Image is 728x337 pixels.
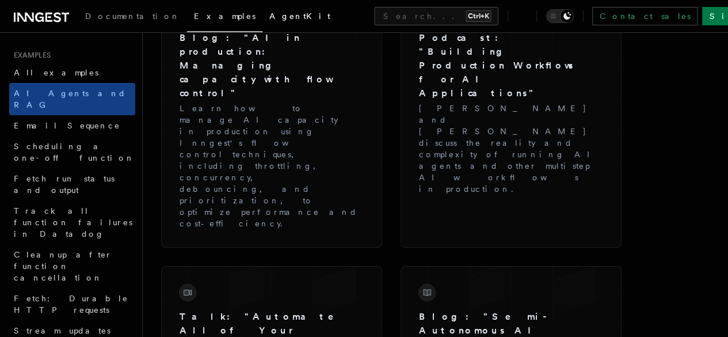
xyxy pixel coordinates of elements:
[269,12,330,21] span: AgentKit
[419,31,603,100] h3: Podcast: "Building Production Workflows for AI Applications"
[9,244,135,288] a: Cleanup after function cancellation
[14,174,115,195] span: Fetch run status and output
[9,168,135,200] a: Fetch run status and output
[14,89,126,109] span: AI Agents and RAG
[592,7,697,25] a: Contact sales
[78,3,187,31] a: Documentation
[9,51,51,60] span: Examples
[374,7,498,25] button: Search...Ctrl+K
[419,103,603,195] p: [PERSON_NAME] and [PERSON_NAME] discuss the reality and complexity of running AI agents and other...
[14,121,120,130] span: Email Sequence
[9,83,135,115] a: AI Agents and RAG
[14,294,128,315] span: Fetch: Durable HTTP requests
[14,142,135,162] span: Scheduling a one-off function
[85,12,180,21] span: Documentation
[180,103,364,229] p: Learn how to manage AI capacity in production using Inngest's flow control techniques, including ...
[9,288,135,320] a: Fetch: Durable HTTP requests
[466,10,491,22] kbd: Ctrl+K
[187,3,262,32] a: Examples
[14,206,132,238] span: Track all function failures in Datadog
[180,31,364,100] h3: Blog: "AI in production: Managing capacity with flow control"
[14,68,98,77] span: All examples
[9,62,135,83] a: All examples
[194,12,256,21] span: Examples
[546,9,574,23] button: Toggle dark mode
[262,3,337,31] a: AgentKit
[9,136,135,168] a: Scheduling a one-off function
[9,200,135,244] a: Track all function failures in Datadog
[14,250,112,282] span: Cleanup after function cancellation
[9,115,135,136] a: Email Sequence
